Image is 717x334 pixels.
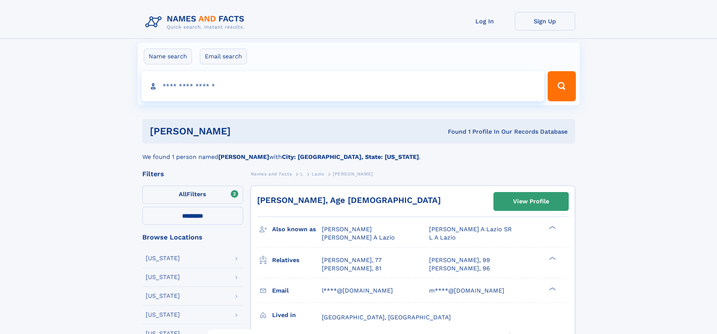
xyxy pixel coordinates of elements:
span: [PERSON_NAME] A Lazio SR [429,226,512,233]
label: Name search [144,49,192,64]
button: Search Button [548,71,575,101]
a: Sign Up [515,12,575,31]
a: Names and Facts [251,169,292,178]
span: [PERSON_NAME] [333,171,373,177]
span: Lazio [312,171,324,177]
input: search input [142,71,545,101]
h3: Also known as [272,223,322,236]
span: [GEOGRAPHIC_DATA], [GEOGRAPHIC_DATA] [322,314,451,321]
span: L A Lazio [429,234,456,241]
a: [PERSON_NAME], 77 [322,256,382,264]
div: View Profile [513,193,549,210]
div: Browse Locations [142,234,243,241]
a: [PERSON_NAME], 96 [429,264,490,273]
div: [US_STATE] [146,255,180,261]
a: View Profile [494,192,568,210]
span: L [300,171,303,177]
b: City: [GEOGRAPHIC_DATA], State: [US_STATE] [282,153,419,160]
div: Found 1 Profile In Our Records Database [339,128,568,136]
a: Log In [455,12,515,31]
label: Email search [200,49,247,64]
a: [PERSON_NAME], 99 [429,256,490,264]
div: ❯ [547,225,556,230]
b: [PERSON_NAME] [218,153,269,160]
img: Logo Names and Facts [142,12,251,32]
a: Lazio [312,169,324,178]
h3: Relatives [272,254,322,267]
div: ❯ [547,256,556,261]
span: All [179,191,187,198]
a: L [300,169,303,178]
span: [PERSON_NAME] [322,226,372,233]
label: Filters [142,186,243,204]
a: [PERSON_NAME], 81 [322,264,381,273]
span: [PERSON_NAME] A Lazio [322,234,395,241]
div: ❯ [547,286,556,291]
div: We found 1 person named with . [142,143,575,162]
a: [PERSON_NAME], Age [DEMOGRAPHIC_DATA] [257,195,441,205]
h1: [PERSON_NAME] [150,127,339,136]
h3: Email [272,284,322,297]
div: [US_STATE] [146,312,180,318]
div: Filters [142,171,243,177]
div: [US_STATE] [146,274,180,280]
div: [US_STATE] [146,293,180,299]
h3: Lived in [272,309,322,322]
